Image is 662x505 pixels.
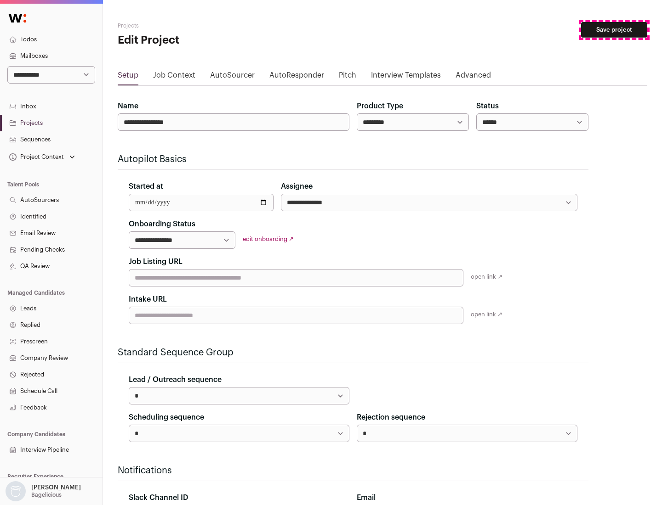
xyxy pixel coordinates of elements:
[118,70,138,84] a: Setup
[339,70,356,84] a: Pitch
[129,256,183,267] label: Job Listing URL
[371,70,441,84] a: Interview Templates
[129,374,222,385] label: Lead / Outreach sequence
[7,153,64,161] div: Project Context
[4,9,31,28] img: Wellfound
[357,101,403,112] label: Product Type
[118,101,138,112] label: Name
[129,412,204,423] label: Scheduling sequence
[129,492,188,503] label: Slack Channel ID
[243,236,294,242] a: edit onboarding ↗
[581,22,647,38] button: Save project
[118,33,294,48] h1: Edit Project
[210,70,255,84] a: AutoSourcer
[118,22,294,29] h2: Projects
[269,70,324,84] a: AutoResponder
[129,294,167,305] label: Intake URL
[118,153,588,166] h2: Autopilot Basics
[31,484,81,491] p: [PERSON_NAME]
[357,412,425,423] label: Rejection sequence
[476,101,499,112] label: Status
[118,346,588,359] h2: Standard Sequence Group
[153,70,195,84] a: Job Context
[281,181,313,192] label: Assignee
[31,491,62,499] p: Bagelicious
[7,151,77,163] button: Open dropdown
[129,181,163,192] label: Started at
[118,464,588,477] h2: Notifications
[6,481,26,501] img: nopic.png
[456,70,491,84] a: Advanced
[129,219,195,230] label: Onboarding Status
[357,492,577,503] div: Email
[4,481,83,501] button: Open dropdown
